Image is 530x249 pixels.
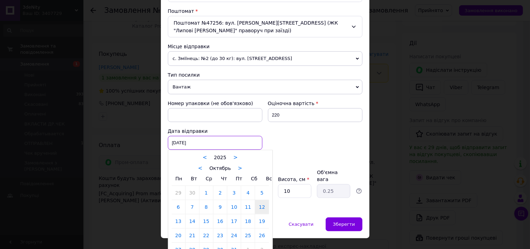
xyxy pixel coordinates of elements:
a: 14 [186,214,199,228]
a: 20 [172,229,185,242]
a: 8 [199,200,213,214]
a: < [198,165,203,171]
a: 1 [199,186,213,200]
a: 4 [241,186,255,200]
a: 19 [255,214,269,228]
a: 6 [172,200,185,214]
span: Пт [236,176,242,181]
a: 29 [172,186,185,200]
a: 24 [227,229,241,242]
a: < [203,154,207,161]
a: 30 [186,186,199,200]
a: 5 [255,186,269,200]
a: 15 [199,214,213,228]
span: Скасувати [289,222,313,227]
a: 11 [241,200,255,214]
span: Октябрь [210,165,231,171]
a: 10 [227,200,241,214]
a: 2 [213,186,227,200]
a: 13 [172,214,185,228]
span: Пн [176,176,182,181]
span: Сб [251,176,257,181]
a: 16 [213,214,227,228]
span: Вс [266,176,272,181]
a: 23 [213,229,227,242]
a: 17 [227,214,241,228]
span: Чт [221,176,227,181]
a: 7 [186,200,199,214]
a: 3 [227,186,241,200]
a: 26 [255,229,269,242]
a: 25 [241,229,255,242]
a: 18 [241,214,255,228]
a: > [233,154,238,161]
a: 22 [199,229,213,242]
a: 9 [213,200,227,214]
span: 2025 [214,155,227,160]
a: > [238,165,242,171]
a: 12 [255,200,269,214]
span: Зберегти [333,222,355,227]
span: Ср [206,176,212,181]
span: Вт [191,176,197,181]
a: 21 [186,229,199,242]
